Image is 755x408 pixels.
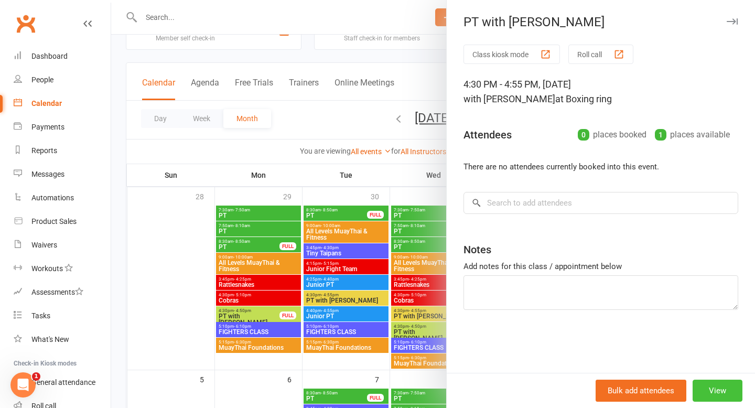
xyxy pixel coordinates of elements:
a: Dashboard [14,45,111,68]
a: Reports [14,139,111,163]
div: General attendance [31,378,95,386]
div: Calendar [31,99,62,108]
a: Automations [14,186,111,210]
div: People [31,76,53,84]
button: Roll call [568,45,633,64]
div: Attendees [463,127,512,142]
a: Waivers [14,233,111,257]
span: 1 [32,372,40,381]
div: Waivers [31,241,57,249]
div: 1 [655,129,666,141]
span: at Boxing ring [555,93,612,104]
div: Assessments [31,288,83,296]
div: Messages [31,170,64,178]
a: Assessments [14,281,111,304]
div: Reports [31,146,57,155]
li: There are no attendees currently booked into this event. [463,160,738,173]
div: Automations [31,194,74,202]
a: Clubworx [13,10,39,37]
a: Product Sales [14,210,111,233]
div: Workouts [31,264,63,273]
a: Messages [14,163,111,186]
div: PT with [PERSON_NAME] [447,15,755,29]
div: 4:30 PM - 4:55 PM, [DATE] [463,77,738,106]
a: General attendance kiosk mode [14,371,111,394]
div: Payments [31,123,64,131]
div: Dashboard [31,52,68,60]
div: Add notes for this class / appointment below [463,260,738,273]
button: View [693,380,742,402]
div: Product Sales [31,217,77,226]
input: Search to add attendees [463,192,738,214]
div: Notes [463,242,491,257]
a: Payments [14,115,111,139]
div: What's New [31,335,69,343]
div: Tasks [31,312,50,320]
span: with [PERSON_NAME] [463,93,555,104]
a: What's New [14,328,111,351]
a: People [14,68,111,92]
div: places available [655,127,730,142]
button: Bulk add attendees [596,380,686,402]
div: 0 [578,129,589,141]
a: Tasks [14,304,111,328]
a: Calendar [14,92,111,115]
iframe: Intercom live chat [10,372,36,398]
button: Class kiosk mode [463,45,560,64]
a: Workouts [14,257,111,281]
div: places booked [578,127,646,142]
